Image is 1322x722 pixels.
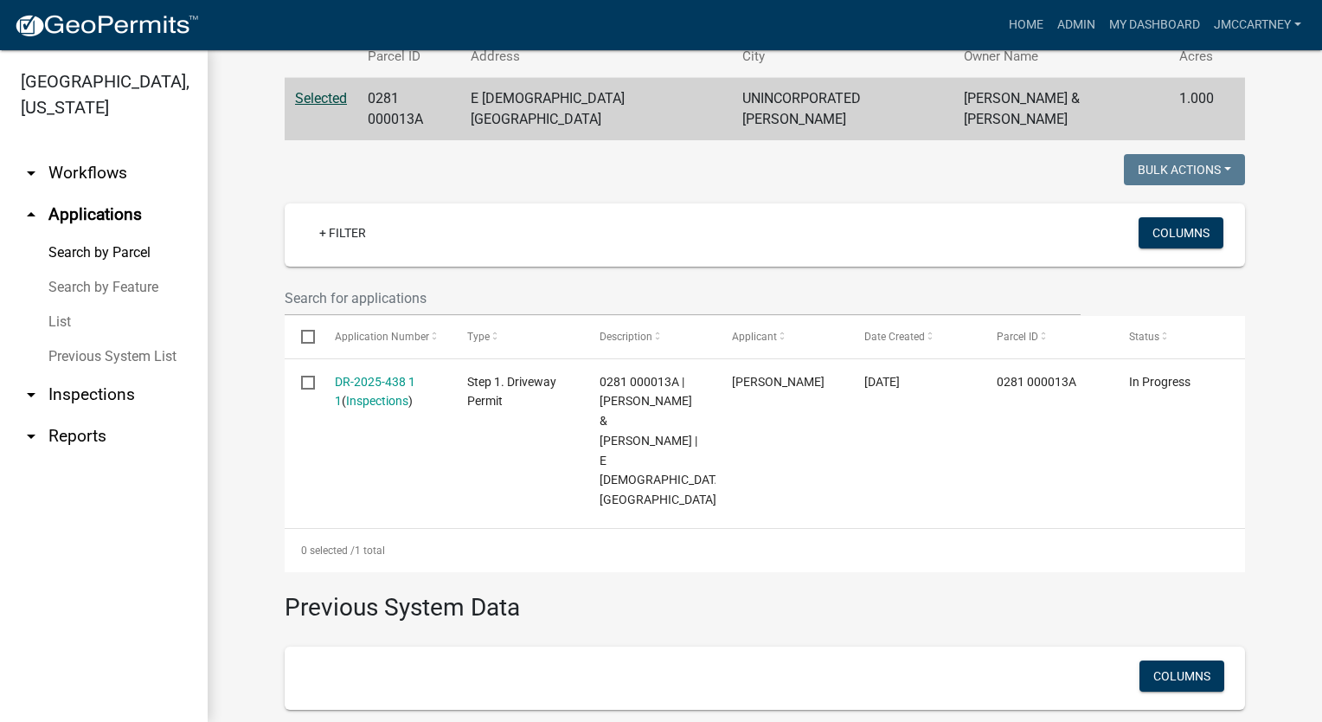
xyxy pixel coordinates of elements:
[1102,9,1207,42] a: My Dashboard
[1207,9,1308,42] a: jmccartney
[460,36,732,77] th: Address
[864,331,925,343] span: Date Created
[1139,661,1224,692] button: Columns
[953,78,1169,141] td: [PERSON_NAME] & [PERSON_NAME]
[295,90,347,106] a: Selected
[335,331,429,343] span: Application Number
[21,163,42,184] i: arrow_drop_down
[21,426,42,447] i: arrow_drop_down
[1169,36,1224,77] th: Acres
[318,316,450,358] datatable-header-cell: Application Number
[864,375,900,389] span: 09/08/2025
[335,372,434,412] div: ( )
[1139,217,1223,248] button: Columns
[732,78,953,141] td: UNINCORPORATED [PERSON_NAME]
[583,316,716,358] datatable-header-cell: Description
[460,78,732,141] td: E [DEMOGRAPHIC_DATA][GEOGRAPHIC_DATA]
[467,331,490,343] span: Type
[716,316,848,358] datatable-header-cell: Applicant
[1002,9,1050,42] a: Home
[1129,331,1159,343] span: Status
[21,384,42,405] i: arrow_drop_down
[21,204,42,225] i: arrow_drop_up
[732,36,953,77] th: City
[997,375,1076,389] span: 0281 000013A
[1129,375,1190,389] span: In Progress
[997,331,1038,343] span: Parcel ID
[285,316,318,358] datatable-header-cell: Select
[285,280,1081,316] input: Search for applications
[285,572,1245,626] h3: Previous System Data
[357,78,460,141] td: 0281 000013A
[600,375,726,507] span: 0281 000013A | WALLACE LIGE & LILLIAN WALLACE | E MT ZION CHURCH RD
[301,545,355,557] span: 0 selected /
[600,331,652,343] span: Description
[346,394,408,408] a: Inspections
[848,316,980,358] datatable-header-cell: Date Created
[467,375,556,409] span: Step 1. Driveway Permit
[1124,154,1245,185] button: Bulk Actions
[450,316,582,358] datatable-header-cell: Type
[980,316,1113,358] datatable-header-cell: Parcel ID
[953,36,1169,77] th: Owner Name
[285,529,1245,572] div: 1 total
[1050,9,1102,42] a: Admin
[1169,78,1224,141] td: 1.000
[305,217,380,248] a: + Filter
[1113,316,1245,358] datatable-header-cell: Status
[732,375,825,389] span: Lilian Wallace
[732,331,777,343] span: Applicant
[335,375,415,409] a: DR-2025-438 1 1
[357,36,460,77] th: Parcel ID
